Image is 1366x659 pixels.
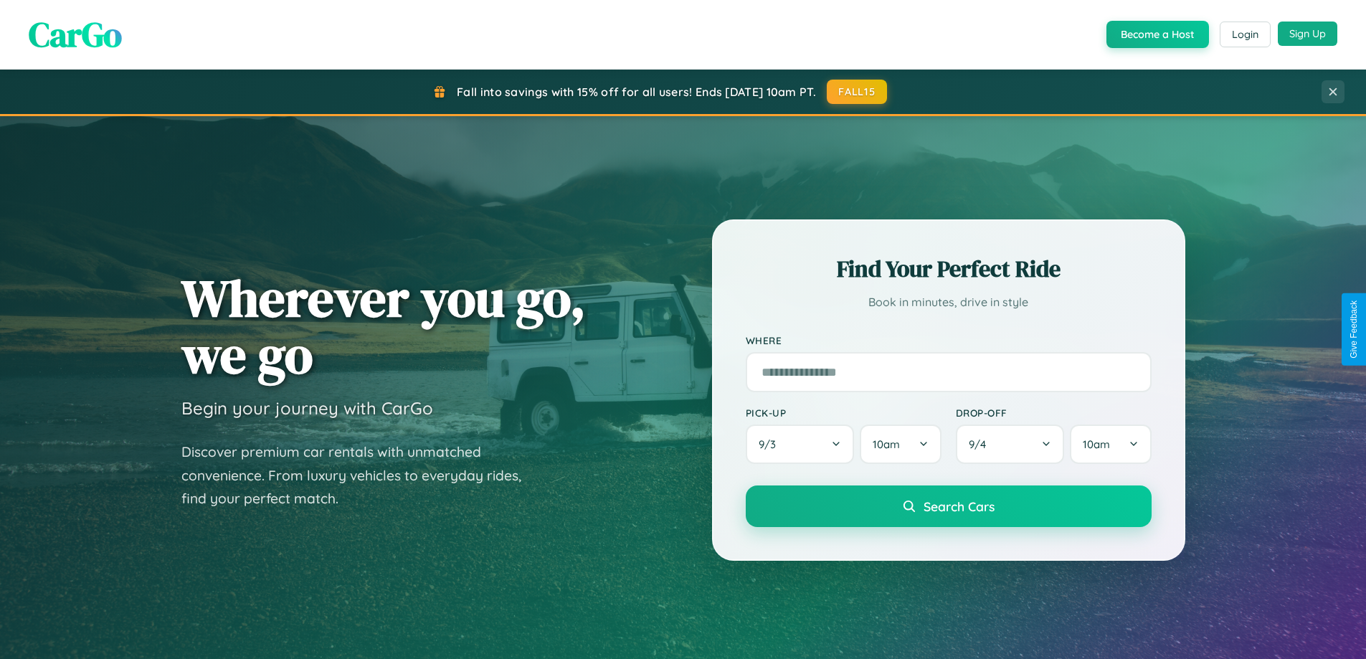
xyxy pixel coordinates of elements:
label: Drop-off [956,407,1152,419]
span: CarGo [29,11,122,58]
button: FALL15 [827,80,887,104]
span: 9 / 4 [969,437,993,451]
label: Where [746,334,1152,346]
h2: Find Your Perfect Ride [746,253,1152,285]
button: Search Cars [746,485,1152,527]
span: Search Cars [924,498,995,514]
button: 10am [860,425,941,464]
button: 9/4 [956,425,1065,464]
h1: Wherever you go, we go [181,270,586,383]
button: Login [1220,22,1271,47]
button: 10am [1070,425,1151,464]
span: 10am [873,437,900,451]
p: Book in minutes, drive in style [746,292,1152,313]
span: 10am [1083,437,1110,451]
div: Give Feedback [1349,300,1359,359]
button: Sign Up [1278,22,1337,46]
h3: Begin your journey with CarGo [181,397,433,419]
span: Fall into savings with 15% off for all users! Ends [DATE] 10am PT. [457,85,816,99]
button: 9/3 [746,425,855,464]
span: 9 / 3 [759,437,783,451]
label: Pick-up [746,407,942,419]
p: Discover premium car rentals with unmatched convenience. From luxury vehicles to everyday rides, ... [181,440,540,511]
button: Become a Host [1106,21,1209,48]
